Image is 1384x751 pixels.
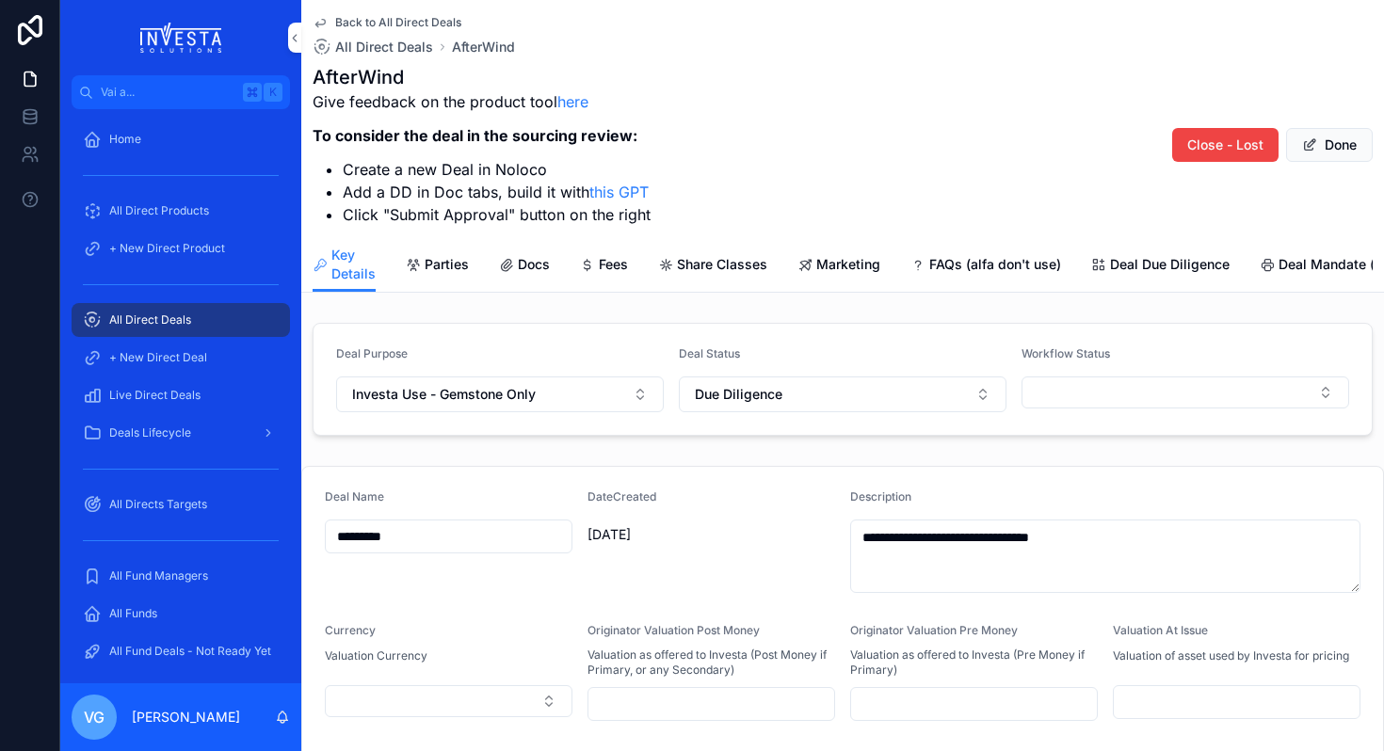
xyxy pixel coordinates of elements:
[797,248,880,285] a: Marketing
[313,64,651,90] h1: AfterWind
[109,312,191,328] span: All Direct Deals
[452,38,515,56] a: AfterWind
[331,246,376,283] span: Key Details
[336,376,664,412] button: Select Button
[84,706,105,728] span: VG
[109,606,157,621] span: All Funds
[679,346,740,360] span: Deal Status
[109,203,209,218] span: All Direct Products
[109,388,201,403] span: Live Direct Deals
[72,487,290,521] a: All Directs Targets
[658,248,767,285] a: Share Classes
[325,685,572,717] button: Select Button
[425,255,469,274] span: Parties
[109,132,141,147] span: Home
[557,92,588,111] a: here
[929,255,1061,274] span: FAQs (alfa don't use)
[580,248,628,285] a: Fees
[850,489,911,503] span: Description
[1113,647,1349,664] p: Valuation of asset used by Investa for pricing
[679,376,1006,412] button: Select Button
[313,90,651,113] p: Give feedback on the product tool
[518,255,550,274] span: Docs
[587,525,835,544] span: [DATE]
[313,238,376,293] a: Key Details
[72,232,290,265] a: + New Direct Product
[343,181,651,203] li: Add a DD in Doc tabs, build it with
[109,497,207,512] span: All Directs Targets
[72,122,290,156] a: Home
[336,346,408,360] span: Deal Purpose
[132,708,240,727] p: [PERSON_NAME]
[343,158,651,181] li: Create a new Deal in Noloco
[72,341,290,375] a: + New Direct Deal
[1091,248,1230,285] a: Deal Due Diligence
[325,623,376,637] span: Currency
[109,644,271,659] span: All Fund Deals - Not Ready Yet
[343,203,651,226] li: Click "Submit Approval" button on the right
[1187,136,1263,154] span: Close - Lost
[109,241,225,256] span: + New Direct Product
[1022,376,1349,408] button: Select Button
[109,568,208,583] span: All Fund Managers
[587,489,656,503] span: DateCreated
[269,85,277,99] font: K
[816,255,880,274] span: Marketing
[406,248,469,285] a: Parties
[1286,128,1373,162] button: Done
[72,559,290,593] a: All Fund Managers
[325,489,384,503] span: Deal Name
[587,623,760,637] span: Originator Valuation Post Money
[850,623,1018,637] span: Originator Valuation Pre Money
[352,385,536,404] span: Investa Use - Gemstone Only
[1172,128,1279,162] button: Close - Lost
[335,38,433,56] span: All Direct Deals
[325,647,427,664] p: Valuation Currency
[499,248,550,285] a: Docs
[72,416,290,450] a: Deals Lifecycle
[587,647,835,678] span: Valuation as offered to Investa (Post Money if Primary, or any Secondary)
[850,647,1098,678] span: Valuation as offered to Investa (Pre Money if Primary)
[1110,255,1230,274] span: Deal Due Diligence
[313,38,433,56] a: All Direct Deals
[1113,623,1208,637] span: Valuation At Issue
[101,85,135,99] font: Vai a...
[109,350,207,365] span: + New Direct Deal
[335,15,461,30] span: Back to All Direct Deals
[72,634,290,668] a: All Fund Deals - Not Ready Yet
[313,126,637,145] strong: To consider the deal in the sourcing review:
[140,23,222,53] img: Logo dell'app
[1022,346,1110,360] span: Workflow Status
[72,303,290,337] a: All Direct Deals
[695,385,782,404] span: Due Diligence
[677,255,767,274] span: Share Classes
[589,183,649,201] a: this GPT
[599,255,628,274] span: Fees
[72,597,290,631] a: All Funds
[72,75,290,109] button: Vai a...K
[910,248,1061,285] a: FAQs (alfa don't use)
[72,378,290,412] a: Live Direct Deals
[313,15,461,30] a: Back to All Direct Deals
[60,109,301,683] div: contenuto scorrevole
[109,425,191,440] span: Deals Lifecycle
[72,194,290,228] a: All Direct Products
